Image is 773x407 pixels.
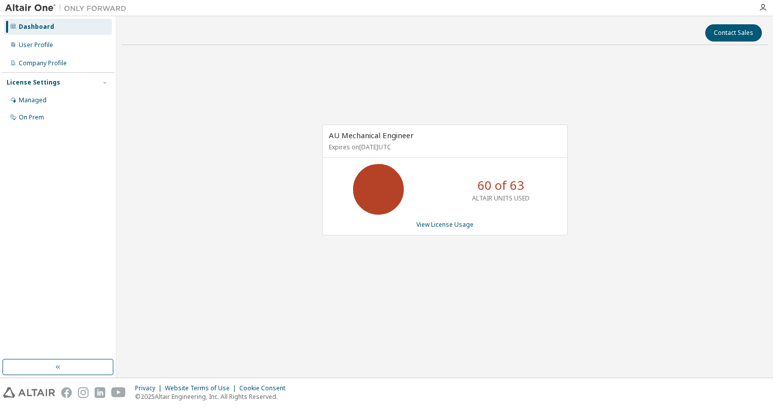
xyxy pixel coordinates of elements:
[19,41,53,49] div: User Profile
[135,392,291,401] p: © 2025 Altair Engineering, Inc. All Rights Reserved.
[19,113,44,121] div: On Prem
[329,130,414,140] span: AU Mechanical Engineer
[5,3,132,13] img: Altair One
[329,143,559,151] p: Expires on [DATE] UTC
[239,384,291,392] div: Cookie Consent
[135,384,165,392] div: Privacy
[472,194,530,202] p: ALTAIR UNITS USED
[705,24,762,42] button: Contact Sales
[19,96,47,104] div: Managed
[19,59,67,67] div: Company Profile
[165,384,239,392] div: Website Terms of Use
[61,387,72,398] img: facebook.svg
[95,387,105,398] img: linkedin.svg
[7,78,60,87] div: License Settings
[416,220,474,229] a: View License Usage
[3,387,55,398] img: altair_logo.svg
[19,23,54,31] div: Dashboard
[478,177,524,194] p: 60 of 63
[78,387,89,398] img: instagram.svg
[111,387,126,398] img: youtube.svg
